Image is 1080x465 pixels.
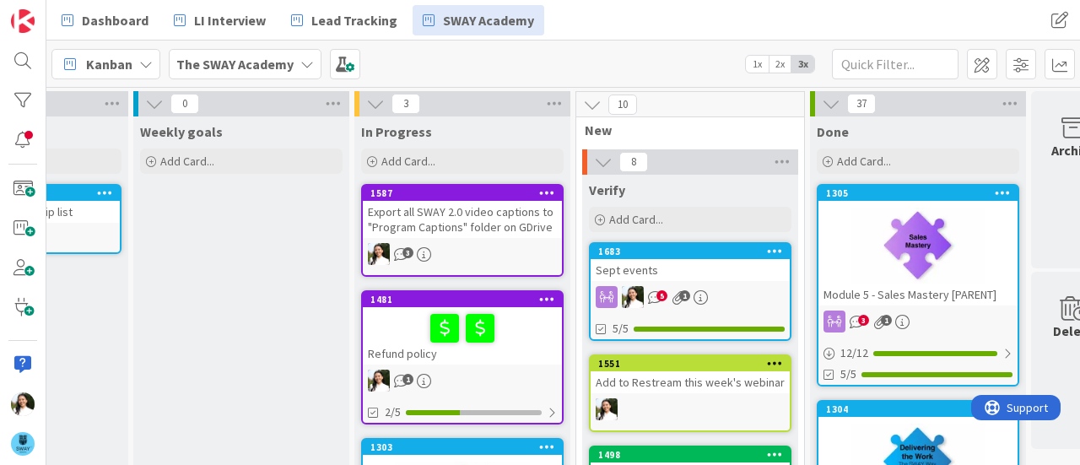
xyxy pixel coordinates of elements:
[746,56,769,73] span: 1x
[619,152,648,172] span: 8
[368,370,390,392] img: AK
[818,402,1018,417] div: 1304
[370,294,562,305] div: 1481
[363,370,562,392] div: AK
[591,356,790,371] div: 1551
[140,123,223,140] span: Weekly goals
[818,343,1018,364] div: 12/12
[598,358,790,370] div: 1551
[679,290,690,301] span: 1
[170,94,199,114] span: 0
[769,56,791,73] span: 2x
[840,365,856,383] span: 5/5
[370,441,562,453] div: 1303
[361,123,432,140] span: In Progress
[194,10,266,30] span: LI Interview
[402,247,413,258] span: 3
[826,187,1018,199] div: 1305
[591,244,790,259] div: 1683
[881,315,892,326] span: 1
[51,5,159,35] a: Dashboard
[591,398,790,420] div: AK
[363,307,562,365] div: Refund policy
[840,344,868,362] span: 12 / 12
[391,94,420,114] span: 3
[622,286,644,308] img: AK
[363,292,562,365] div: 1481Refund policy
[591,356,790,393] div: 1551Add to Restream this week's webinar
[826,403,1018,415] div: 1304
[591,244,790,281] div: 1683Sept events
[368,243,390,265] img: AK
[361,184,564,277] a: 1587Export all SWAY 2.0 video captions to "Program Captions" folder on GDriveAK
[385,403,401,421] span: 2/5
[361,290,564,424] a: 1481Refund policyAK2/5
[613,320,629,338] span: 5/5
[596,398,618,420] img: AK
[82,10,148,30] span: Dashboard
[589,242,791,341] a: 1683Sept eventsAK5/5
[86,54,132,74] span: Kanban
[35,3,77,23] span: Support
[591,447,790,462] div: 1498
[281,5,408,35] a: Lead Tracking
[11,392,35,416] img: AK
[818,284,1018,305] div: Module 5 - Sales Mastery [PARENT]
[656,290,667,301] span: 5
[791,56,814,73] span: 3x
[589,354,791,432] a: 1551Add to Restream this week's webinarAK
[818,186,1018,201] div: 1305
[608,95,637,115] span: 10
[609,212,663,227] span: Add Card...
[589,181,625,198] span: Verify
[11,9,35,33] img: Visit kanbanzone.com
[585,122,783,138] span: New
[443,10,534,30] span: SWAY Academy
[847,94,876,114] span: 37
[817,123,849,140] span: Done
[11,432,35,456] img: avatar
[817,184,1019,387] a: 1305Module 5 - Sales Mastery [PARENT]12/125/5
[598,449,790,461] div: 1498
[413,5,544,35] a: SWAY Academy
[363,186,562,201] div: 1587
[311,10,397,30] span: Lead Tracking
[818,186,1018,305] div: 1305Module 5 - Sales Mastery [PARENT]
[164,5,276,35] a: LI Interview
[591,371,790,393] div: Add to Restream this week's webinar
[381,154,435,169] span: Add Card...
[363,243,562,265] div: AK
[363,186,562,238] div: 1587Export all SWAY 2.0 video captions to "Program Captions" folder on GDrive
[591,259,790,281] div: Sept events
[858,315,869,326] span: 3
[402,374,413,385] span: 1
[832,49,958,79] input: Quick Filter...
[176,56,294,73] b: The SWAY Academy
[370,187,562,199] div: 1587
[160,154,214,169] span: Add Card...
[598,246,790,257] div: 1683
[363,440,562,455] div: 1303
[363,292,562,307] div: 1481
[837,154,891,169] span: Add Card...
[591,286,790,308] div: AK
[363,201,562,238] div: Export all SWAY 2.0 video captions to "Program Captions" folder on GDrive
